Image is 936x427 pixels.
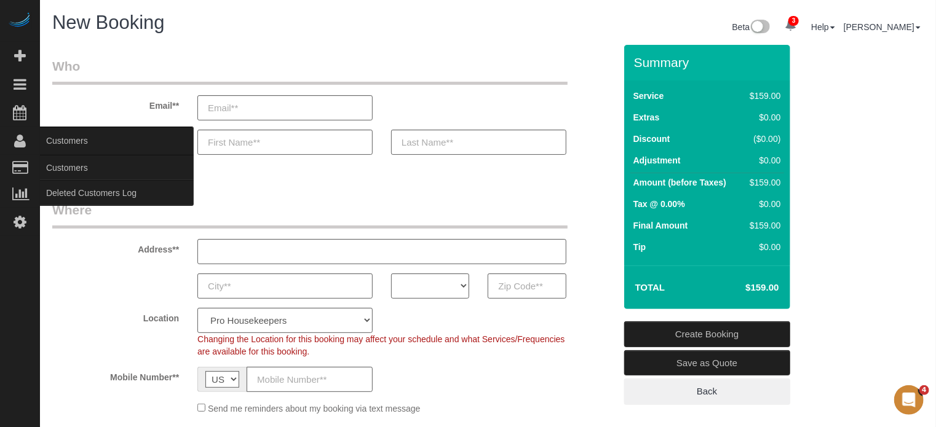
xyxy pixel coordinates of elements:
input: Mobile Number** [247,367,373,392]
a: Deleted Customers Log [40,181,194,205]
span: 4 [919,385,929,395]
label: Service [633,90,664,102]
h4: $159.00 [708,283,779,293]
label: Tip [633,241,646,253]
div: ($0.00) [745,133,780,145]
label: Discount [633,133,670,145]
h3: Summary [634,55,784,69]
a: Customers [40,155,194,180]
span: Changing the Location for this booking may affect your schedule and what Services/Frequencies are... [197,334,565,356]
legend: Who [52,57,568,85]
a: Save as Quote [624,350,790,376]
span: 3 [788,16,799,26]
span: Send me reminders about my booking via text message [208,404,421,413]
label: Adjustment [633,154,681,166]
img: New interface [750,20,770,36]
input: Zip Code** [488,273,566,299]
div: $159.00 [745,176,780,189]
span: Customers [40,127,194,155]
label: Mobile Number** [43,367,188,383]
a: 3 [779,12,803,39]
span: New Booking [52,12,165,33]
div: $0.00 [745,154,780,166]
iframe: Intercom live chat [894,385,924,415]
a: [PERSON_NAME] [844,22,921,32]
label: Location [43,308,188,324]
img: Automaid Logo [7,12,32,29]
strong: Total [635,282,665,292]
legend: Where [52,201,568,229]
div: $0.00 [745,241,780,253]
div: $159.00 [745,90,780,102]
div: $0.00 [745,111,780,123]
div: $159.00 [745,219,780,232]
label: Amount (before Taxes) [633,176,726,189]
label: Extras [633,111,660,123]
ul: Customers [40,155,194,206]
input: Last Name** [391,130,566,155]
label: Final Amount [633,219,688,232]
a: Back [624,378,790,404]
a: Beta [732,22,771,32]
label: Tax @ 0.00% [633,198,685,210]
div: $0.00 [745,198,780,210]
a: Help [811,22,835,32]
a: Create Booking [624,321,790,347]
input: First Name** [197,130,373,155]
